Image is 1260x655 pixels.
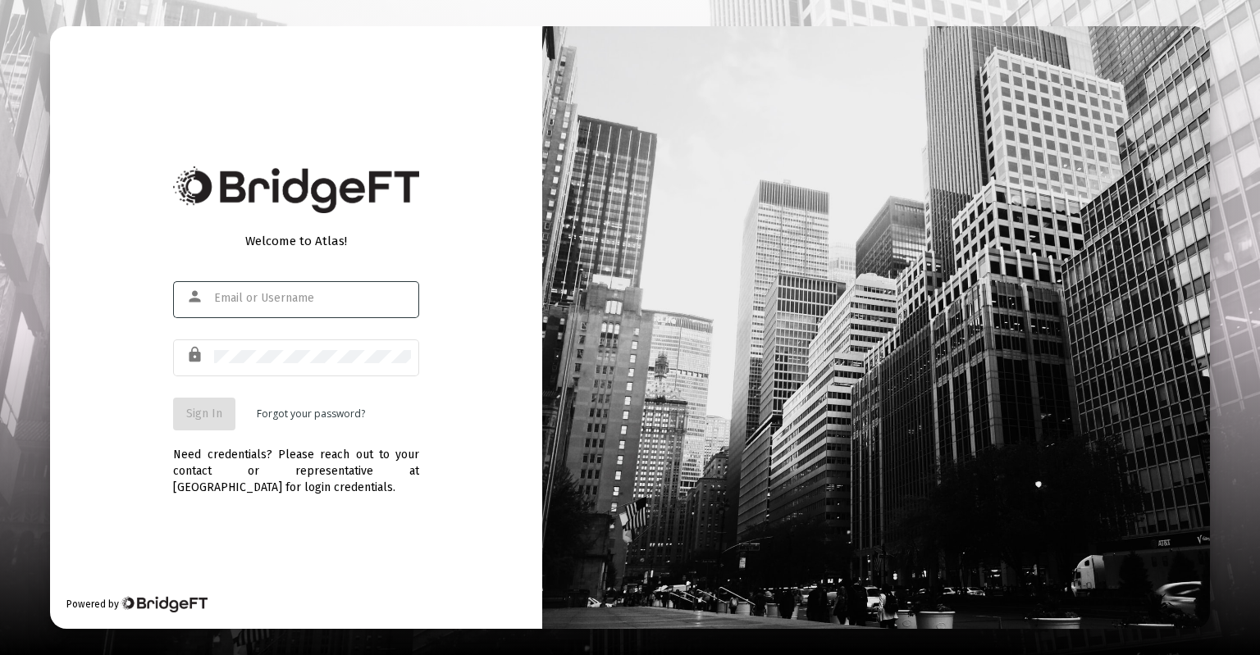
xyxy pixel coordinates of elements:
a: Forgot your password? [257,406,365,422]
div: Need credentials? Please reach out to your contact or representative at [GEOGRAPHIC_DATA] for log... [173,430,419,496]
mat-icon: lock [186,345,206,365]
input: Email or Username [214,292,411,305]
span: Sign In [186,407,222,421]
mat-icon: person [186,287,206,307]
img: Bridge Financial Technology Logo [121,596,207,612]
img: Bridge Financial Technology Logo [173,166,419,213]
div: Powered by [66,596,207,612]
div: Welcome to Atlas! [173,233,419,249]
button: Sign In [173,398,235,430]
